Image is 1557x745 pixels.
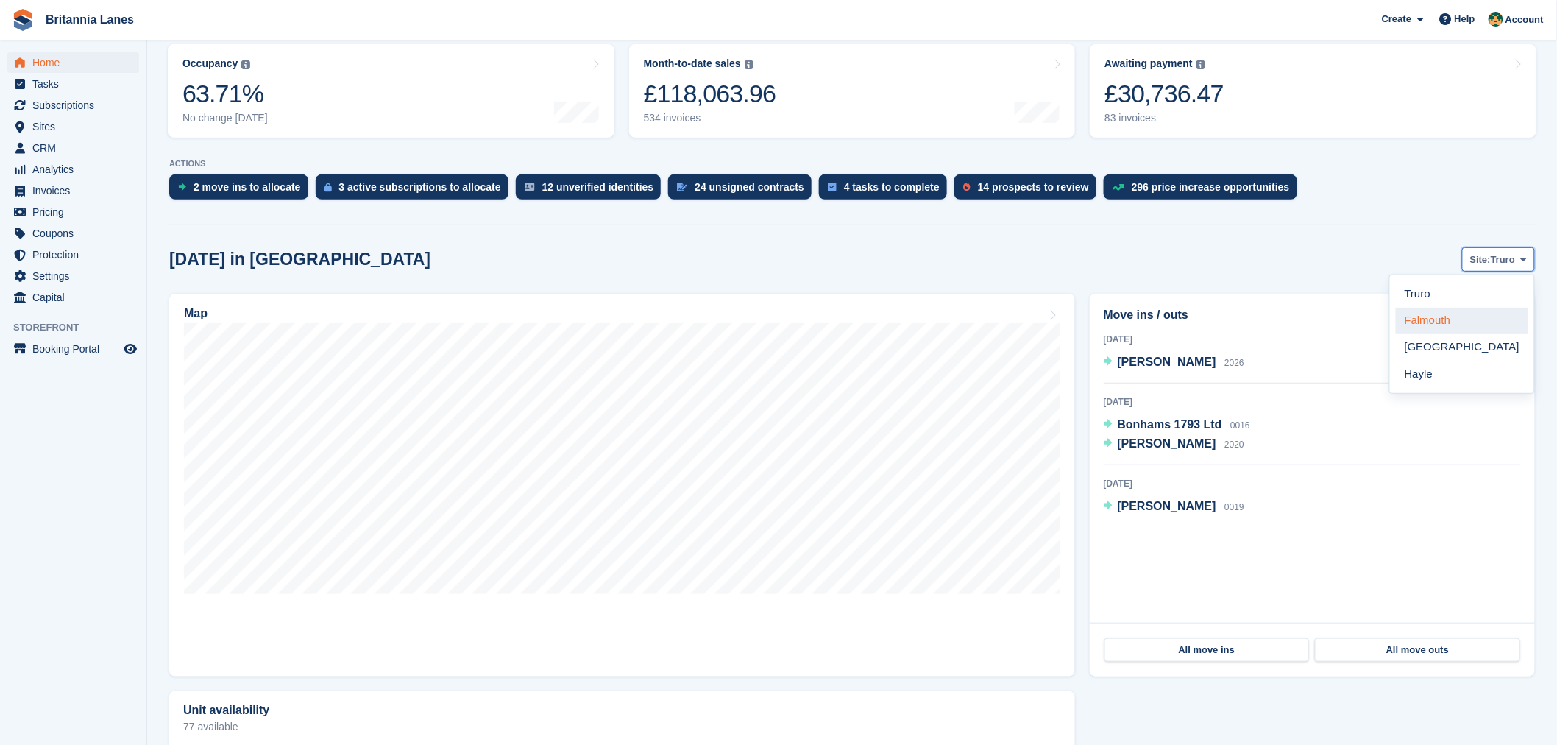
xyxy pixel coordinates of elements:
div: Awaiting payment [1104,57,1193,70]
img: stora-icon-8386f47178a22dfd0bd8f6a31ec36ba5ce8667c1dd55bd0f319d3a0aa187defe.svg [12,9,34,31]
span: Analytics [32,159,121,180]
div: Month-to-date sales [644,57,741,70]
a: 4 tasks to complete [819,174,954,207]
img: task-75834270c22a3079a89374b754ae025e5fb1db73e45f91037f5363f120a921f8.svg [828,183,837,191]
span: [PERSON_NAME] [1118,437,1216,450]
div: [DATE] [1104,333,1521,346]
h2: Move ins / outs [1104,306,1521,324]
a: 296 price increase opportunities [1104,174,1305,207]
a: menu [7,266,139,286]
a: menu [7,223,139,244]
a: menu [7,287,139,308]
span: Bonhams 1793 Ltd [1118,418,1222,431]
span: Pricing [32,202,121,222]
span: Tasks [32,74,121,94]
img: Nathan Kellow [1489,12,1503,27]
a: menu [7,116,139,137]
a: menu [7,202,139,222]
img: price_increase_opportunities-93ffe204e8149a01c8c9dc8f82e8f89637d9d84a8eef4429ea346261dce0b2c0.svg [1113,184,1124,191]
span: [PERSON_NAME] [1118,356,1216,368]
span: CRM [32,138,121,158]
span: Settings [32,266,121,286]
a: menu [7,52,139,73]
img: icon-info-grey-7440780725fd019a000dd9b08b2336e03edf1995a4989e88bcd33f0948082b44.svg [745,60,753,69]
div: 24 unsigned contracts [695,181,804,193]
div: 4 tasks to complete [844,181,940,193]
a: 2 move ins to allocate [169,174,316,207]
div: 63.71% [182,79,268,109]
a: All move ins [1104,638,1310,662]
span: 2020 [1224,439,1244,450]
a: menu [7,180,139,201]
a: Britannia Lanes [40,7,140,32]
a: Bonhams 1793 Ltd 0016 [1104,416,1250,435]
a: All move outs [1315,638,1520,662]
a: menu [7,339,139,359]
a: Preview store [121,340,139,358]
h2: [DATE] in [GEOGRAPHIC_DATA] [169,250,430,269]
a: [GEOGRAPHIC_DATA] [1396,334,1528,361]
a: Falmouth [1396,308,1528,334]
span: 0019 [1224,502,1244,512]
span: Create [1382,12,1411,27]
span: 2026 [1224,358,1244,368]
span: Site: [1470,253,1491,267]
a: Truro [1396,281,1528,308]
a: 12 unverified identities [516,174,669,207]
img: icon-info-grey-7440780725fd019a000dd9b08b2336e03edf1995a4989e88bcd33f0948082b44.svg [1196,60,1205,69]
a: Occupancy 63.71% No change [DATE] [168,44,614,138]
a: Map [169,294,1075,677]
h2: Map [184,307,208,320]
a: 14 prospects to review [954,174,1104,207]
h2: Unit availability [183,704,269,717]
a: menu [7,138,139,158]
a: [PERSON_NAME] 0019 [1104,498,1244,517]
span: Booking Portal [32,339,121,359]
div: 534 invoices [644,112,776,124]
span: Protection [32,244,121,265]
a: Month-to-date sales £118,063.96 534 invoices [629,44,1076,138]
span: Account [1505,13,1544,27]
img: contract_signature_icon-13c848040528278c33f63329250d36e43548de30e8caae1d1a13099fd9432cc5.svg [677,183,687,191]
span: 0016 [1230,420,1250,431]
span: Subscriptions [32,95,121,116]
a: menu [7,159,139,180]
span: Invoices [32,180,121,201]
a: menu [7,74,139,94]
span: Home [32,52,121,73]
div: 12 unverified identities [542,181,654,193]
div: No change [DATE] [182,112,268,124]
img: prospect-51fa495bee0391a8d652442698ab0144808aea92771e9ea1ae160a38d050c398.svg [963,183,971,191]
a: menu [7,244,139,265]
a: 3 active subscriptions to allocate [316,174,516,207]
p: 77 available [183,721,1061,732]
div: 83 invoices [1104,112,1224,124]
span: Sites [32,116,121,137]
span: Help [1455,12,1475,27]
a: 24 unsigned contracts [668,174,819,207]
div: [DATE] [1104,395,1521,409]
button: Site: Truro [1462,247,1535,272]
a: menu [7,95,139,116]
div: £118,063.96 [644,79,776,109]
div: 2 move ins to allocate [194,181,301,193]
img: active_subscription_to_allocate_icon-d502201f5373d7db506a760aba3b589e785aa758c864c3986d89f69b8ff3... [324,183,332,192]
div: 14 prospects to review [978,181,1089,193]
div: 296 price increase opportunities [1132,181,1290,193]
span: [PERSON_NAME] [1118,500,1216,512]
span: Storefront [13,320,146,335]
div: Occupancy [182,57,238,70]
a: Hayle [1396,361,1528,387]
img: verify_identity-adf6edd0f0f0b5bbfe63781bf79b02c33cf7c696d77639b501bdc392416b5a36.svg [525,183,535,191]
p: ACTIONS [169,159,1535,169]
a: Awaiting payment £30,736.47 83 invoices [1090,44,1536,138]
img: move_ins_to_allocate_icon-fdf77a2bb77ea45bf5b3d319d69a93e2d87916cf1d5bf7949dd705db3b84f3ca.svg [178,183,186,191]
span: Coupons [32,223,121,244]
div: £30,736.47 [1104,79,1224,109]
img: icon-info-grey-7440780725fd019a000dd9b08b2336e03edf1995a4989e88bcd33f0948082b44.svg [241,60,250,69]
div: 3 active subscriptions to allocate [339,181,501,193]
a: [PERSON_NAME] 2020 [1104,435,1244,454]
div: [DATE] [1104,477,1521,490]
span: Truro [1491,253,1515,267]
a: [PERSON_NAME] 2026 [1104,353,1244,372]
